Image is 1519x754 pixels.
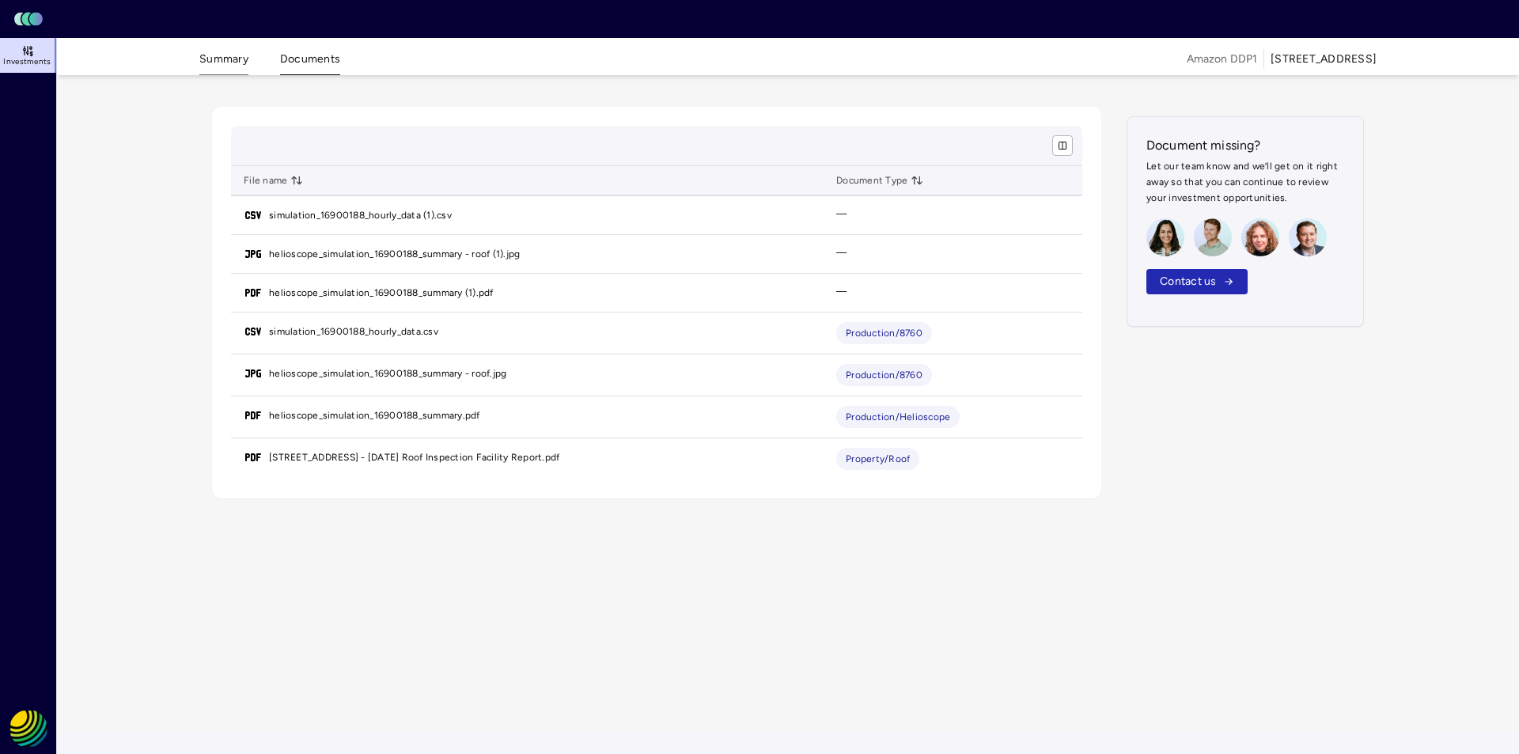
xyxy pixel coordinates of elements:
[836,172,923,188] span: Document Type
[1146,136,1344,158] h2: Document missing?
[846,409,950,425] span: Production/Helioscope
[1146,158,1344,206] p: Let our team know and we’ll get on it right away so that you can continue to review your investme...
[3,57,51,66] span: Investments
[269,207,452,223] a: simulation_16900188_hourly_data (1).csv
[846,367,922,383] span: Production/8760
[244,172,303,188] span: File name
[1146,268,1248,294] a: Contact us
[269,407,480,423] a: helioscope_simulation_16900188_summary.pdf
[824,196,1082,235] td: —
[1146,269,1248,294] button: Contact us
[269,449,559,465] a: [STREET_ADDRESS] - [DATE] Roof Inspection Facility Report.pdf
[1052,135,1073,156] button: show/hide columns
[290,174,303,187] button: toggle sorting
[911,174,923,187] button: toggle sorting
[280,51,340,75] button: Documents
[846,325,922,341] span: Production/8760
[1160,273,1217,290] span: Contact us
[199,51,248,75] button: Summary
[1187,51,1257,68] span: Amazon DDP1
[269,246,520,262] a: helioscope_simulation_16900188_summary - roof (1).jpg
[824,274,1082,313] td: —
[199,41,340,75] div: tabs
[1271,51,1377,68] div: [STREET_ADDRESS]
[9,710,47,748] img: REC Solar
[269,285,494,301] a: helioscope_simulation_16900188_summary (1).pdf
[269,366,506,381] a: helioscope_simulation_16900188_summary - roof.jpg
[269,324,438,339] a: simulation_16900188_hourly_data.csv
[846,451,910,467] span: Property/Roof
[824,235,1082,274] td: —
